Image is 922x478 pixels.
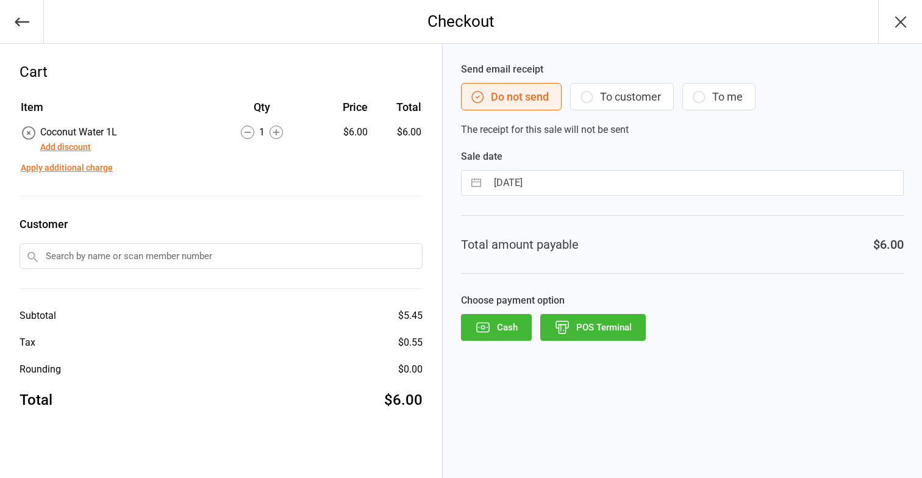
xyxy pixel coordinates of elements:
[461,293,904,308] label: Choose payment option
[540,314,646,341] button: POS Terminal
[21,162,113,174] button: Apply additional charge
[398,309,423,323] div: $5.45
[316,99,368,115] div: Price
[20,335,35,350] div: Tax
[20,309,56,323] div: Subtotal
[373,99,421,124] th: Total
[20,389,52,411] div: Total
[873,235,904,254] div: $6.00
[461,83,562,110] button: Do not send
[209,99,315,124] th: Qty
[461,149,904,164] label: Sale date
[398,362,423,377] div: $0.00
[398,335,423,350] div: $0.55
[20,61,423,83] div: Cart
[461,314,532,341] button: Cash
[570,83,674,110] button: To customer
[461,62,904,77] label: Send email receipt
[40,126,117,138] span: Coconut Water 1L
[209,125,315,140] div: 1
[373,125,421,154] td: $6.00
[20,362,61,377] div: Rounding
[461,235,579,254] div: Total amount payable
[682,83,756,110] button: To me
[40,141,91,154] button: Add discount
[461,62,904,137] div: The receipt for this sale will not be sent
[20,243,423,269] input: Search by name or scan member number
[21,99,207,124] th: Item
[20,216,423,232] label: Customer
[384,389,423,411] div: $6.00
[316,125,368,140] div: $6.00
